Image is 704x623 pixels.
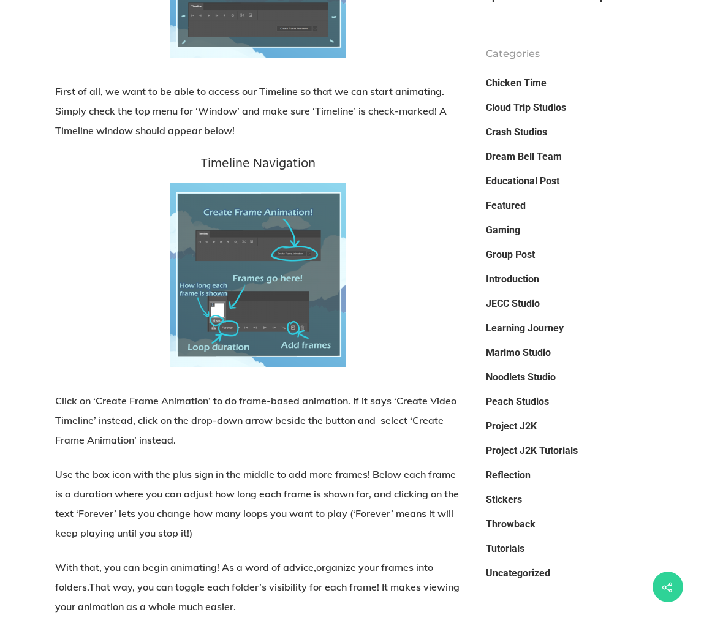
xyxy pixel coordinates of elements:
[55,81,462,155] p: First of all, we want to be able to access our Timeline so that we can start animating. Simply ch...
[486,564,649,583] a: Uncategorized
[486,98,649,118] a: Cloud Trip Studios
[486,539,649,559] a: Tutorials
[486,245,649,265] a: Group Post
[486,368,649,387] a: Noodlets Studio
[486,221,649,240] a: Gaming
[486,46,649,62] h4: Categories
[486,294,649,314] a: JECC Studio
[55,391,462,464] p: Click on ‘Create Frame Animation’ to do frame-based animation. If it says ‘Create Video Timeline’...
[486,147,649,167] a: Dream Bell Team
[486,270,649,289] a: Introduction
[486,466,649,485] a: Reflection
[486,123,649,142] a: Crash Studios
[55,464,462,557] p: Use the box icon with the plus sign in the middle to add more frames! Below each frame is a durat...
[486,490,649,510] a: Stickers
[486,441,649,461] a: Project J2K Tutorials
[486,196,649,216] a: Featured
[486,74,649,93] a: Chicken Time
[486,343,649,363] a: Marimo Studio
[486,392,649,412] a: Peach Studios
[486,172,649,191] a: Educational Post
[486,417,649,436] a: Project J2K
[55,155,462,174] h3: Timeline Navigation
[486,515,649,534] a: Throwback
[486,319,649,338] a: Learning Journey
